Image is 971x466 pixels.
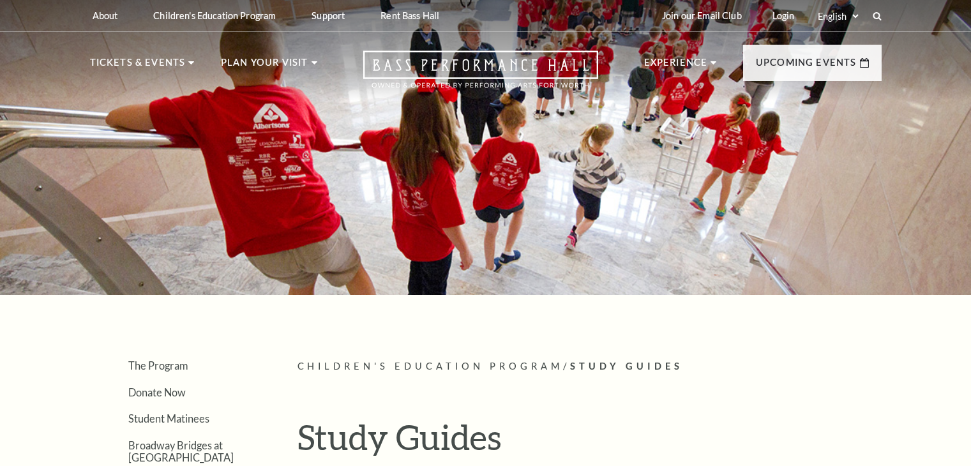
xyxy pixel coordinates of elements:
[128,386,186,398] a: Donate Now
[153,10,276,21] p: Children's Education Program
[221,55,308,78] p: Plan Your Visit
[312,10,345,21] p: Support
[570,361,683,372] span: Study Guides
[815,10,861,22] select: Select:
[380,10,439,21] p: Rent Bass Hall
[128,359,188,372] a: The Program
[297,361,564,372] span: Children's Education Program
[93,10,118,21] p: About
[756,55,857,78] p: Upcoming Events
[128,412,209,425] a: Student Matinees
[297,359,882,375] p: /
[90,55,186,78] p: Tickets & Events
[128,439,234,463] a: Broadway Bridges at [GEOGRAPHIC_DATA]
[644,55,708,78] p: Experience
